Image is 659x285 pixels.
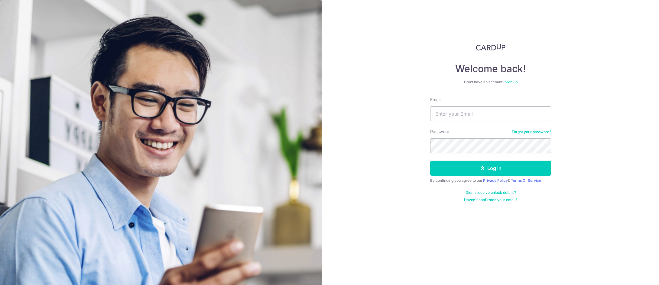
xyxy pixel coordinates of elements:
[430,80,551,85] div: Don’t have an account?
[476,43,505,51] img: CardUp Logo
[512,130,551,134] a: Forgot your password?
[430,97,440,103] label: Email
[511,178,541,183] a: Terms Of Service
[464,197,517,202] a: Haven't confirmed your email?
[430,129,450,135] label: Password
[483,178,508,183] a: Privacy Policy
[466,190,516,195] a: Didn't receive unlock details?
[430,63,551,75] h4: Welcome back!
[430,178,551,183] div: By continuing you agree to our &
[430,106,551,121] input: Enter your Email
[430,161,551,176] button: Log in
[505,80,518,84] a: Sign up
